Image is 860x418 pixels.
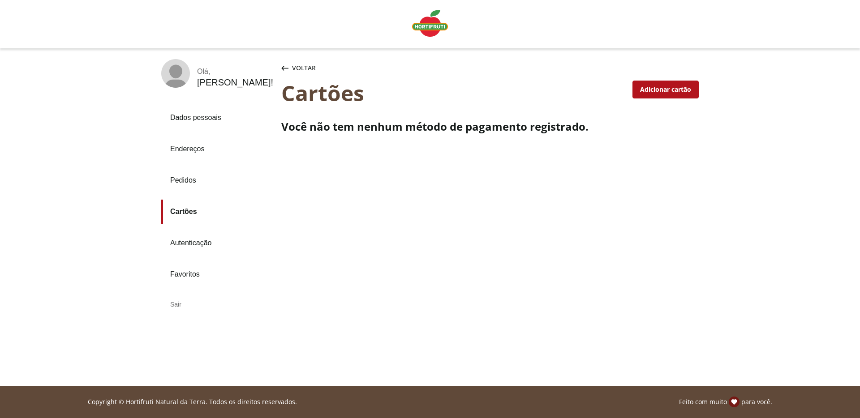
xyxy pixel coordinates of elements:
[412,10,448,37] img: Logo
[161,106,274,130] a: Dados pessoais
[161,231,274,255] a: Autenticação
[281,81,629,105] div: Cartões
[197,77,273,88] div: [PERSON_NAME] !
[88,397,297,406] p: Copyright © Hortifruti Natural da Terra. Todos os direitos reservados.
[679,397,772,407] p: Feito com muito para você.
[4,397,856,407] div: Linha de sessão
[729,397,740,407] img: amor
[161,200,274,224] a: Cartões
[161,262,274,286] a: Favoritos
[633,81,698,98] div: Adicionar cartão
[279,59,318,77] button: Voltar
[161,137,274,161] a: Endereços
[281,119,589,134] span: Você não tem nenhum método de pagamento registrado.
[632,81,699,98] button: Adicionar cartão
[292,64,316,73] span: Voltar
[161,168,274,192] a: Pedidos
[197,68,273,76] div: Olá ,
[161,294,274,315] div: Sair
[408,6,451,42] a: Logo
